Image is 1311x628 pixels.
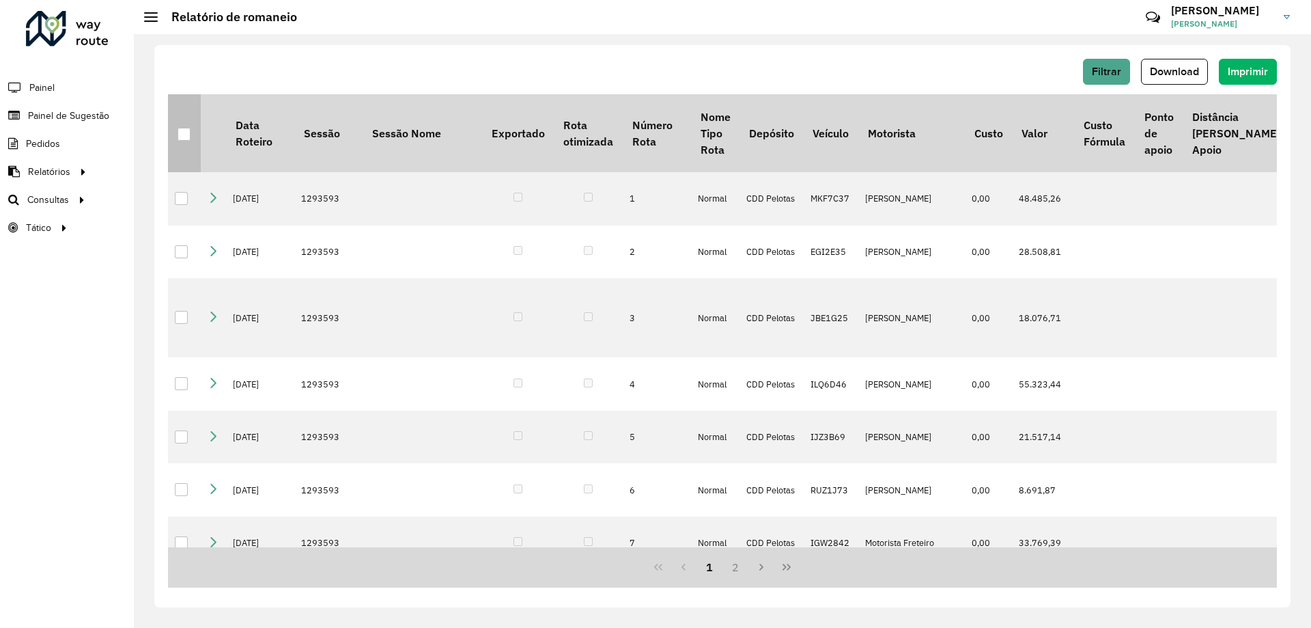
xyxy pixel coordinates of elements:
td: [PERSON_NAME] [858,357,965,411]
th: Custo Fórmula [1074,94,1134,172]
td: 33.769,39 [1012,517,1074,570]
td: IGW2842 [804,517,858,570]
td: EGI2E35 [804,226,858,279]
span: Painel [29,81,55,95]
td: [PERSON_NAME] [858,463,965,517]
td: Motorista Freteiro [858,517,965,570]
td: 5 [623,411,691,464]
td: [DATE] [226,278,294,357]
td: 0,00 [965,411,1012,464]
span: Imprimir [1228,66,1268,77]
th: Valor [1012,94,1074,172]
span: Filtrar [1092,66,1121,77]
td: 18.076,71 [1012,278,1074,357]
td: 4 [623,357,691,411]
td: 1293593 [294,226,363,279]
td: 6 [623,463,691,517]
h3: [PERSON_NAME] [1171,4,1273,17]
td: Normal [691,517,739,570]
td: 0,00 [965,357,1012,411]
h2: Relatório de romaneio [158,10,297,25]
td: 1293593 [294,278,363,357]
td: [DATE] [226,226,294,279]
span: [PERSON_NAME] [1171,18,1273,30]
td: ILQ6D46 [804,357,858,411]
button: Last Page [774,554,800,580]
button: Imprimir [1219,59,1277,85]
span: Tático [26,221,51,235]
td: [DATE] [226,411,294,464]
td: 21.517,14 [1012,411,1074,464]
th: Sessão [294,94,363,172]
td: 48.485,26 [1012,172,1074,226]
td: CDD Pelotas [739,226,803,279]
button: Download [1141,59,1208,85]
td: Normal [691,226,739,279]
td: [PERSON_NAME] [858,172,965,226]
td: 0,00 [965,226,1012,279]
td: 8.691,87 [1012,463,1074,517]
td: [PERSON_NAME] [858,411,965,464]
td: 1 [623,172,691,226]
td: 55.323,44 [1012,357,1074,411]
td: [PERSON_NAME] [858,278,965,357]
td: 2 [623,226,691,279]
td: JBE1G25 [804,278,858,357]
td: 7 [623,517,691,570]
th: Exportado [482,94,554,172]
a: Contato Rápido [1138,3,1168,32]
button: 1 [696,554,722,580]
td: [PERSON_NAME] [858,226,965,279]
td: Normal [691,463,739,517]
td: [DATE] [226,517,294,570]
td: CDD Pelotas [739,517,803,570]
td: 0,00 [965,463,1012,517]
td: 1293593 [294,463,363,517]
th: Depósito [739,94,803,172]
td: 1293593 [294,411,363,464]
th: Nome Tipo Rota [691,94,739,172]
button: Next Page [748,554,774,580]
td: [DATE] [226,172,294,226]
td: CDD Pelotas [739,172,803,226]
td: CDD Pelotas [739,463,803,517]
td: 3 [623,278,691,357]
td: 0,00 [965,278,1012,357]
span: Download [1150,66,1199,77]
span: Pedidos [26,137,60,151]
button: 2 [722,554,748,580]
td: [DATE] [226,463,294,517]
th: Distância [PERSON_NAME] Apoio [1183,94,1289,172]
td: 28.508,81 [1012,226,1074,279]
th: Motorista [858,94,965,172]
td: Normal [691,278,739,357]
th: Ponto de apoio [1135,94,1183,172]
th: Sessão Nome [363,94,482,172]
td: 0,00 [965,517,1012,570]
td: CDD Pelotas [739,278,803,357]
td: RUZ1J73 [804,463,858,517]
td: Normal [691,411,739,464]
td: 1293593 [294,172,363,226]
td: IJZ3B69 [804,411,858,464]
th: Número Rota [623,94,691,172]
th: Data Roteiro [226,94,294,172]
td: CDD Pelotas [739,411,803,464]
span: Painel de Sugestão [28,109,109,123]
span: Consultas [27,193,69,207]
td: 0,00 [965,172,1012,226]
td: 1293593 [294,517,363,570]
td: CDD Pelotas [739,357,803,411]
td: Normal [691,172,739,226]
td: Normal [691,357,739,411]
td: 1293593 [294,357,363,411]
td: MKF7C37 [804,172,858,226]
th: Custo [965,94,1012,172]
th: Veículo [804,94,858,172]
button: Filtrar [1083,59,1130,85]
span: Relatórios [28,165,70,179]
td: [DATE] [226,357,294,411]
th: Rota otimizada [554,94,622,172]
